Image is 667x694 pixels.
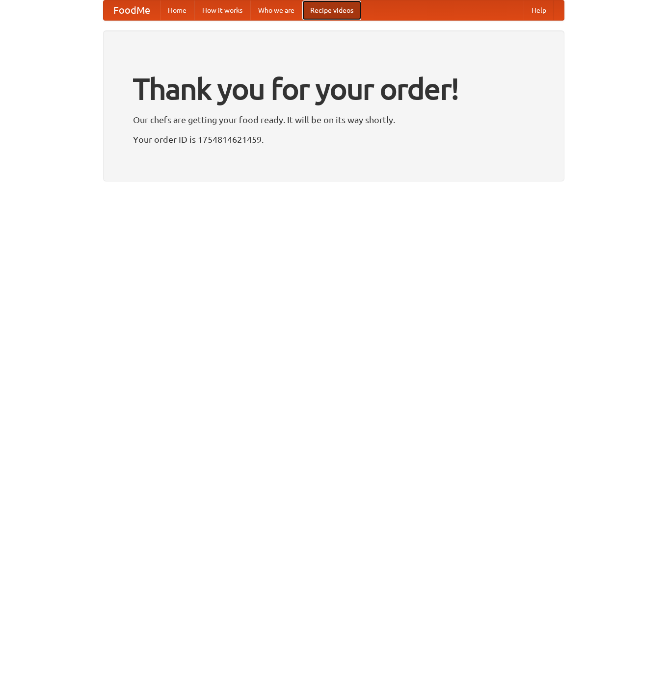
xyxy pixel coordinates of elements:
[302,0,361,20] a: Recipe videos
[133,112,534,127] p: Our chefs are getting your food ready. It will be on its way shortly.
[250,0,302,20] a: Who we are
[160,0,194,20] a: Home
[194,0,250,20] a: How it works
[133,132,534,147] p: Your order ID is 1754814621459.
[133,65,534,112] h1: Thank you for your order!
[524,0,554,20] a: Help
[104,0,160,20] a: FoodMe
